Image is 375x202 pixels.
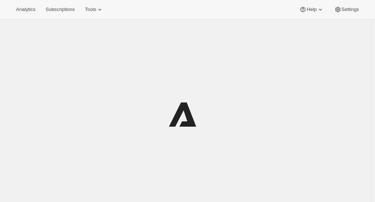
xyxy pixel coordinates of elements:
[16,7,35,12] span: Analytics
[295,4,328,15] button: Help
[330,4,363,15] button: Settings
[342,7,359,12] span: Settings
[46,7,75,12] span: Subscriptions
[12,4,40,15] button: Analytics
[41,4,79,15] button: Subscriptions
[307,7,316,12] span: Help
[80,4,108,15] button: Tools
[85,7,96,12] span: Tools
